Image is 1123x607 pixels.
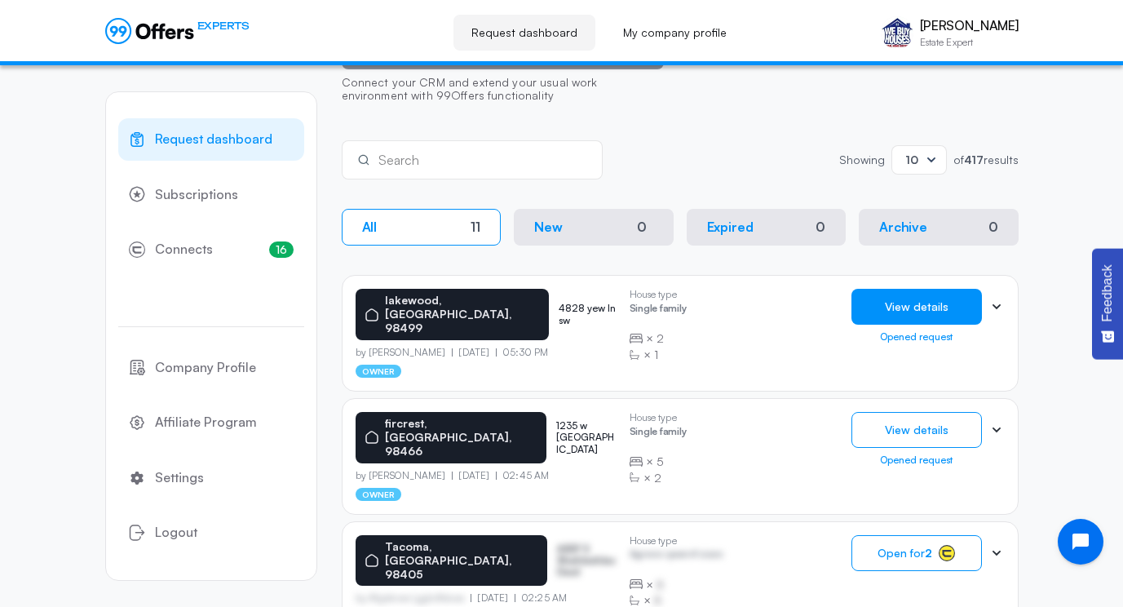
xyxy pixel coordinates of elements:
img: Erick Munoz [881,16,913,49]
strong: 417 [964,153,984,166]
span: 16 [269,241,294,258]
span: Feedback [1100,264,1115,321]
p: fircrest, [GEOGRAPHIC_DATA], 98466 [385,417,537,458]
p: House type [630,535,723,547]
button: New0 [514,209,674,246]
button: View details [851,412,982,448]
p: by [PERSON_NAME] [356,347,453,358]
div: × [630,454,687,470]
div: 0 [630,218,653,237]
span: Settings [155,467,204,489]
button: Expired0 [687,209,847,246]
p: 02:25 AM [515,592,567,604]
p: 05:30 PM [496,347,548,358]
div: 11 [471,219,480,235]
p: All [362,219,378,235]
p: Showing [839,154,885,166]
p: 4828 yew ln sw [559,303,616,326]
span: Connects [155,239,213,260]
div: × [630,347,687,363]
span: EXPERTS [197,18,250,33]
p: [DATE] [452,470,496,481]
a: Subscriptions [118,174,304,216]
span: Affiliate Program [155,412,257,433]
button: Archive0 [859,209,1019,246]
p: House type [630,289,687,300]
p: owner [356,365,402,378]
div: 0 [816,219,825,235]
div: Opened request [851,454,982,466]
button: Open for2 [851,535,982,571]
div: Opened request [851,331,982,343]
p: 02:45 AM [496,470,549,481]
span: Logout [155,522,197,543]
div: 0 [988,219,998,235]
p: House type [630,412,687,423]
p: Archive [879,219,927,235]
p: Single family [630,426,687,441]
p: [DATE] [452,347,496,358]
p: Expired [707,219,754,235]
span: 2 [657,330,664,347]
span: 10 [905,153,918,166]
span: Open for [878,547,932,560]
span: B [657,577,664,593]
a: Affiliate Program [118,401,304,444]
p: by [PERSON_NAME] [356,470,453,481]
a: Company Profile [118,347,304,389]
p: Agrwsv qwervf oiuns [630,548,723,564]
p: [DATE] [471,592,515,604]
p: lakewood, [GEOGRAPHIC_DATA], 98499 [385,294,540,335]
span: Subscriptions [155,184,238,206]
p: ASDF S Sfasfdasfdas Dasd [557,543,616,578]
a: Request dashboard [453,15,595,51]
p: Connect your CRM and extend your usual work environment with 99Offers functionality [342,69,664,112]
a: My company profile [605,15,745,51]
span: 2 [654,470,661,486]
button: Feedback - Show survey [1092,248,1123,359]
span: Request dashboard [155,129,272,150]
div: × [630,470,687,486]
p: by Afgdsrwe Ljgjkdfsbvas [356,592,471,604]
div: × [630,330,687,347]
strong: 2 [925,546,932,560]
span: 5 [657,454,664,470]
p: New [534,219,563,235]
p: Single family [630,303,687,318]
button: View details [851,289,982,325]
p: owner [356,488,402,501]
a: Request dashboard [118,118,304,161]
span: 1 [654,347,658,363]
p: of results [953,154,1019,166]
span: Company Profile [155,357,256,379]
button: All11 [342,209,502,246]
a: Settings [118,457,304,499]
p: Estate Expert [920,38,1019,47]
button: Logout [118,512,304,554]
p: [PERSON_NAME] [920,18,1019,33]
p: Tacoma, [GEOGRAPHIC_DATA], 98405 [385,540,538,581]
div: × [630,577,723,593]
p: 1235 w [GEOGRAPHIC_DATA] [556,420,617,455]
a: EXPERTS [105,18,250,44]
a: Connects16 [118,228,304,271]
